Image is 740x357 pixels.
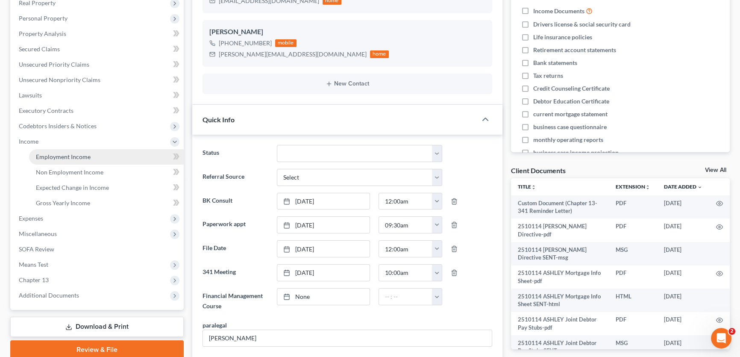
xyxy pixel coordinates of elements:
td: 2510114 [PERSON_NAME] Directive-pdf [511,218,609,242]
label: Status [198,145,273,162]
i: unfold_more [531,185,536,190]
input: -- [203,330,492,346]
span: Drivers license & social security card [533,20,631,29]
span: SOFA Review [19,245,54,253]
label: Paperwork appt [198,216,273,233]
a: Expected Change in Income [29,180,184,195]
span: Non Employment Income [36,168,103,176]
label: Referral Source [198,169,273,186]
a: Extensionunfold_more [616,183,650,190]
span: Quick Info [203,115,235,124]
i: unfold_more [645,185,650,190]
span: Lawsuits [19,91,42,99]
td: [DATE] [657,266,709,289]
span: Tax returns [533,71,563,80]
input: -- : -- [379,217,433,233]
a: Gross Yearly Income [29,195,184,211]
td: [DATE] [657,312,709,336]
span: Personal Property [19,15,68,22]
td: [DATE] [657,218,709,242]
a: [DATE] [277,265,369,281]
a: Secured Claims [12,41,184,57]
a: Employment Income [29,149,184,165]
div: Client Documents [511,166,566,175]
i: expand_more [697,185,702,190]
a: View All [705,167,726,173]
span: Unsecured Nonpriority Claims [19,76,100,83]
span: monthly operating reports [533,136,603,144]
span: Employment Income [36,153,91,160]
td: MSG [609,242,657,266]
div: [PERSON_NAME][EMAIL_ADDRESS][DOMAIN_NAME] [219,50,367,59]
label: 341 Meeting [198,264,273,281]
td: 2510114 ASHLEY Mortgage Info Sheet SENT-html [511,289,609,312]
td: PDF [609,195,657,219]
td: [DATE] [657,242,709,266]
label: Financial Management Course [198,288,273,314]
td: PDF [609,266,657,289]
button: New Contact [209,80,485,87]
label: File Date [198,240,273,257]
span: Executory Contracts [19,107,73,114]
span: Secured Claims [19,45,60,53]
a: Property Analysis [12,26,184,41]
td: 2510114 ASHLEY Joint Debtor Pay Stubs-pdf [511,312,609,336]
a: Executory Contracts [12,103,184,118]
input: -- : -- [379,265,433,281]
span: Retirement account statements [533,46,616,54]
span: business case income projection [533,148,619,157]
a: Download & Print [10,317,184,337]
a: Lawsuits [12,88,184,103]
span: Unsecured Priority Claims [19,61,89,68]
span: Miscellaneous [19,230,57,237]
iframe: Intercom live chat [711,328,731,348]
input: -- : -- [379,289,433,305]
span: Income Documents [533,7,584,15]
div: [PERSON_NAME] [209,27,485,37]
span: business case questionnaire [533,123,607,131]
span: Additional Documents [19,292,79,299]
span: current mortgage statement [533,110,608,118]
a: [DATE] [277,241,369,257]
td: [DATE] [657,195,709,219]
span: Chapter 13 [19,276,49,283]
span: Bank statements [533,59,577,67]
span: 2 [728,328,735,335]
span: Expected Change in Income [36,184,109,191]
span: Expenses [19,215,43,222]
label: BK Consult [198,193,273,210]
div: home [370,50,389,58]
td: [DATE] [657,289,709,312]
span: Credit Counseling Certificate [533,84,610,93]
td: 2510114 [PERSON_NAME] Directive SENT-msg [511,242,609,266]
div: mobile [275,39,297,47]
span: Debtor Education Certificate [533,97,609,106]
td: Custom Document (Chapter 13-341 Reminder Letter) [511,195,609,219]
td: 2510114 ASHLEY Mortgage Info Sheet-pdf [511,266,609,289]
a: [DATE] [277,193,369,209]
span: Property Analysis [19,30,66,37]
a: None [277,289,369,305]
div: [PHONE_NUMBER] [219,39,272,47]
input: -- : -- [379,193,433,209]
a: Date Added expand_more [664,183,702,190]
span: Codebtors Insiders & Notices [19,122,97,130]
a: Titleunfold_more [518,183,536,190]
span: Income [19,138,38,145]
a: [DATE] [277,217,369,233]
span: Means Test [19,261,48,268]
span: Life insurance policies [533,33,592,41]
td: PDF [609,218,657,242]
a: Unsecured Nonpriority Claims [12,72,184,88]
input: -- : -- [379,241,433,257]
a: Unsecured Priority Claims [12,57,184,72]
td: HTML [609,289,657,312]
a: Non Employment Income [29,165,184,180]
a: SOFA Review [12,242,184,257]
div: paralegal [203,321,227,330]
td: PDF [609,312,657,336]
span: Gross Yearly Income [36,199,90,207]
